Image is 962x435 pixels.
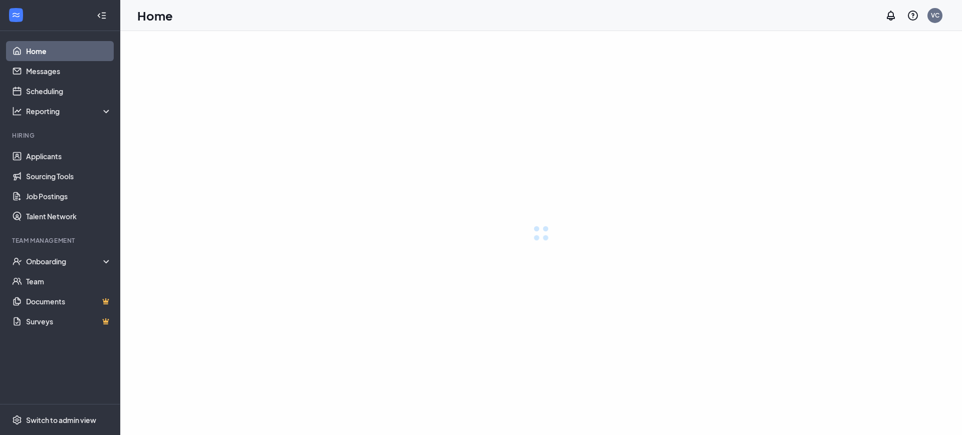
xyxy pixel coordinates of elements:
div: Team Management [12,236,110,245]
svg: Analysis [12,106,22,116]
div: VC [931,11,939,20]
a: Job Postings [26,186,112,206]
h1: Home [137,7,173,24]
a: Applicants [26,146,112,166]
div: Hiring [12,131,110,140]
svg: WorkstreamLogo [11,10,21,20]
a: Scheduling [26,81,112,101]
a: DocumentsCrown [26,291,112,311]
svg: Notifications [885,10,897,22]
a: Messages [26,61,112,81]
a: Team [26,271,112,291]
svg: Settings [12,415,22,425]
div: Onboarding [26,256,112,266]
a: SurveysCrown [26,311,112,331]
svg: QuestionInfo [907,10,919,22]
div: Switch to admin view [26,415,96,425]
a: Talent Network [26,206,112,226]
svg: Collapse [97,11,107,21]
a: Home [26,41,112,61]
svg: UserCheck [12,256,22,266]
div: Reporting [26,106,112,116]
a: Sourcing Tools [26,166,112,186]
